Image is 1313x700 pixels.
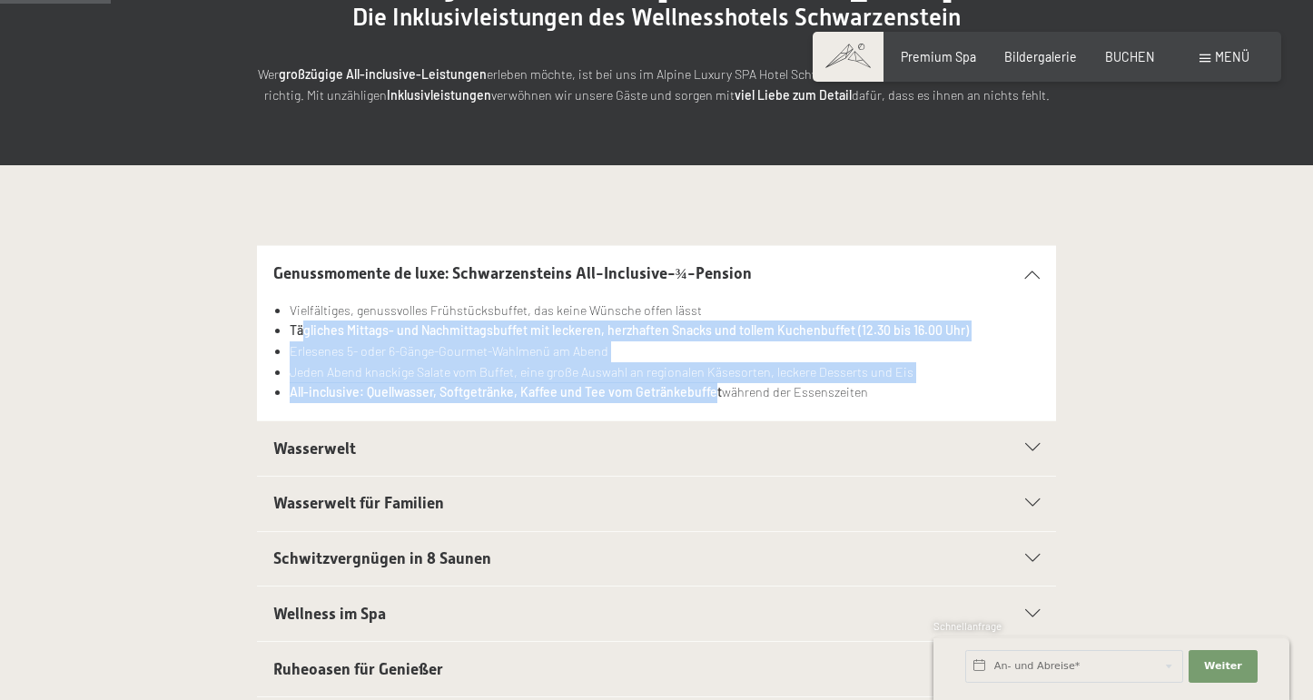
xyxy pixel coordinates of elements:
strong: viel Liebe zum Detail [735,87,852,103]
li: Vielfältiges, genussvolles Frühstücksbuffet, das keine Wünsche offen lässt [290,301,1041,321]
li: Jeden Abend knackige Salate vom Buffet, eine große Auswahl an regionalen Käsesorten, leckere Dess... [290,362,1041,383]
span: Schnellanfrage [933,620,1002,632]
li: Erlesenes 5- oder 6-Gänge-Gourmet-Wahlmenü am Abend [290,341,1041,362]
span: Ruheoasen für Genießer [273,660,443,678]
span: Wasserwelt [273,439,356,458]
p: Wer erleben möchte, ist bei uns im Alpine Luxury SPA Hotel Schwarzenstein im [GEOGRAPHIC_DATA] ge... [257,64,1056,105]
span: Weiter [1204,659,1242,674]
a: Bildergalerie [1004,49,1077,64]
a: Premium Spa [901,49,976,64]
span: Menü [1215,49,1249,64]
button: Weiter [1189,650,1258,683]
li: während der Essenszeiten [290,382,1041,403]
strong: Inklusivleistungen [387,87,491,103]
span: Wellness im Spa [273,605,386,623]
strong: Tägliches Mittags- und Nachmittagsbuffet mit leckeren, herzhaften Snacks und tollem Kuchenbuffet ... [290,322,969,338]
span: Wasserwelt für Familien [273,494,444,512]
span: Schwitzvergnügen in 8 Saunen [273,549,491,567]
a: BUCHEN [1105,49,1155,64]
span: Die Inklusivleistungen des Wellnesshotels Schwarzenstein [352,4,961,31]
span: Genussmomente de luxe: Schwarzensteins All-Inclusive-¾-Pension [273,264,752,282]
strong: großzügige All-inclusive-Leistungen [279,66,487,82]
strong: All-inclusive: Quellwasser, Softgetränke, Kaffee und Tee vom Getränkebuffet [290,384,722,399]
